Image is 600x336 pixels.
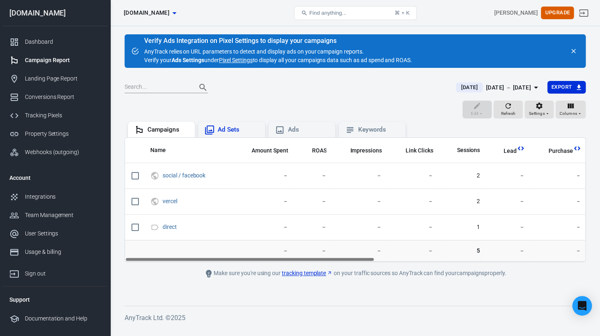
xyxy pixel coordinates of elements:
[538,223,581,231] span: －
[538,197,581,206] span: －
[517,144,525,152] svg: This column is calculated from AnyTrack real-time data
[538,147,573,155] span: Purchase
[493,197,525,206] span: －
[147,125,188,134] div: Campaigns
[120,5,179,20] button: [DOMAIN_NAME]
[446,223,480,231] span: 1
[312,146,327,155] span: The total return on ad spend
[241,223,288,231] span: －
[301,172,327,180] span: －
[501,110,515,117] span: Refresh
[339,146,382,155] span: The number of times your ads were on screen.
[3,290,107,309] li: Support
[494,9,538,17] div: Account id: e7bbBimc
[573,144,581,152] svg: This column is calculated from AnyTrack real-time data
[446,246,480,255] span: 5
[339,246,382,255] span: －
[301,197,327,206] span: －
[3,224,107,243] a: User Settings
[282,269,332,278] a: tracking template
[25,38,101,46] div: Dashboard
[312,147,327,155] span: ROAS
[3,69,107,88] a: Landing Page Report
[3,261,107,283] a: Sign out
[449,81,547,94] button: [DATE][DATE] － [DATE]
[163,172,205,179] a: social / facebook
[3,33,107,51] a: Dashboard
[25,229,101,238] div: User Settings
[538,246,581,255] span: －
[150,146,176,155] span: Name
[218,125,259,134] div: Ad Sets
[3,106,107,125] a: Tracking Pixels
[150,146,166,155] span: Name
[25,111,101,120] div: Tracking Pixels
[406,146,433,155] span: The number of clicks on links within the ad that led to advertiser-specified destinations
[493,101,523,119] button: Refresh
[219,56,252,65] a: Pixel Settings
[446,172,480,180] span: 2
[559,110,577,117] span: Columns
[144,37,412,45] div: Verify Ads Integration on Pixel Settings to display your campaigns
[406,147,433,155] span: Link Clicks
[3,206,107,224] a: Team Management
[309,10,346,16] span: Find anything...
[493,147,517,155] span: Lead
[163,224,178,230] span: direct
[3,168,107,188] li: Account
[568,45,579,57] button: close
[549,147,573,155] span: Purchase
[572,296,592,316] div: Open Intercom Messenger
[457,83,481,92] span: [DATE]
[395,197,433,206] span: －
[172,57,205,63] strong: Ads Settings
[301,246,327,255] span: －
[163,224,177,230] a: direct
[124,8,170,18] span: quizforlove.xyz
[350,146,382,155] span: The number of times your ads were on screen.
[486,83,531,93] div: [DATE] － [DATE]
[25,148,101,157] div: Webhooks (outgoing)
[163,198,177,204] a: vercel
[163,172,207,178] span: social / facebook
[350,147,382,155] span: Impressions
[252,147,288,155] span: Amount Spent
[538,172,581,180] span: －
[457,146,480,155] span: Sessions
[493,172,525,180] span: －
[395,246,433,255] span: －
[252,146,288,155] span: The estimated total amount of money you've spent on your campaign, ad set or ad during its schedule.
[25,56,101,65] div: Campaign Report
[547,81,586,94] button: Export
[193,78,213,97] button: Search
[339,172,382,180] span: －
[395,223,433,231] span: －
[150,171,159,181] svg: UTM & Web Traffic
[125,138,585,262] div: scrollable content
[3,88,107,106] a: Conversions Report
[144,38,412,65] div: AnyTrack relies on URL parameters to detect and display ads on your campaign reports. Verify your...
[301,146,327,155] span: The total return on ad spend
[25,93,101,101] div: Conversions Report
[241,246,288,255] span: －
[150,197,159,206] svg: UTM & Web Traffic
[125,82,190,93] input: Search...
[25,269,101,278] div: Sign out
[3,125,107,143] a: Property Settings
[541,7,574,19] button: Upgrade
[241,197,288,206] span: －
[25,74,101,83] div: Landing Page Report
[446,197,480,206] span: 2
[529,110,545,117] span: Settings
[3,51,107,69] a: Campaign Report
[301,223,327,231] span: －
[493,246,525,255] span: －
[25,248,101,256] div: Usage & billing
[446,146,480,155] span: Sessions
[524,101,554,119] button: Settings
[172,269,539,278] div: Make sure you're using our on your traffic sources so AnyTrack can find your campaigns properly.
[288,125,329,134] div: Ads
[395,146,433,155] span: The number of clicks on links within the ad that led to advertiser-specified destinations
[3,9,107,17] div: [DOMAIN_NAME]
[504,147,517,155] span: Lead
